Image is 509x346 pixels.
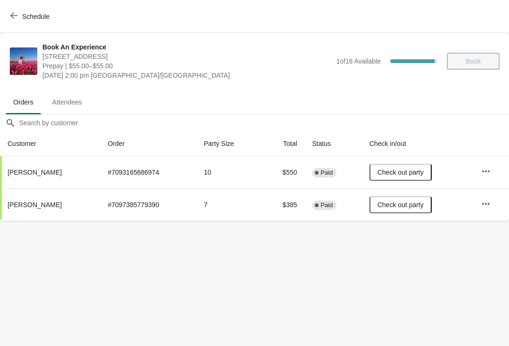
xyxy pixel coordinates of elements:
[45,94,90,111] span: Attendees
[262,156,304,188] td: $550
[8,169,62,176] span: [PERSON_NAME]
[8,201,62,209] span: [PERSON_NAME]
[100,156,197,188] td: # 7093165686974
[197,188,262,221] td: 7
[262,131,304,156] th: Total
[197,156,262,188] td: 10
[197,131,262,156] th: Party Size
[100,131,197,156] th: Order
[22,13,49,20] span: Schedule
[369,164,432,181] button: Check out party
[42,42,331,52] span: Book An Experience
[320,201,333,209] span: Paid
[42,71,331,80] span: [DATE] 2:00 pm [GEOGRAPHIC_DATA]/[GEOGRAPHIC_DATA]
[369,196,432,213] button: Check out party
[362,131,474,156] th: Check in/out
[262,188,304,221] td: $385
[378,169,424,176] span: Check out party
[304,131,361,156] th: Status
[378,201,424,209] span: Check out party
[100,188,197,221] td: # 7097385779390
[42,52,331,61] span: [STREET_ADDRESS]
[42,61,331,71] span: Prepay | $55.00–$55.00
[6,94,41,111] span: Orders
[19,114,509,131] input: Search by customer
[10,48,37,75] img: Book An Experience
[320,169,333,177] span: Paid
[336,57,381,65] span: 1 of 18 Available
[5,8,57,25] button: Schedule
